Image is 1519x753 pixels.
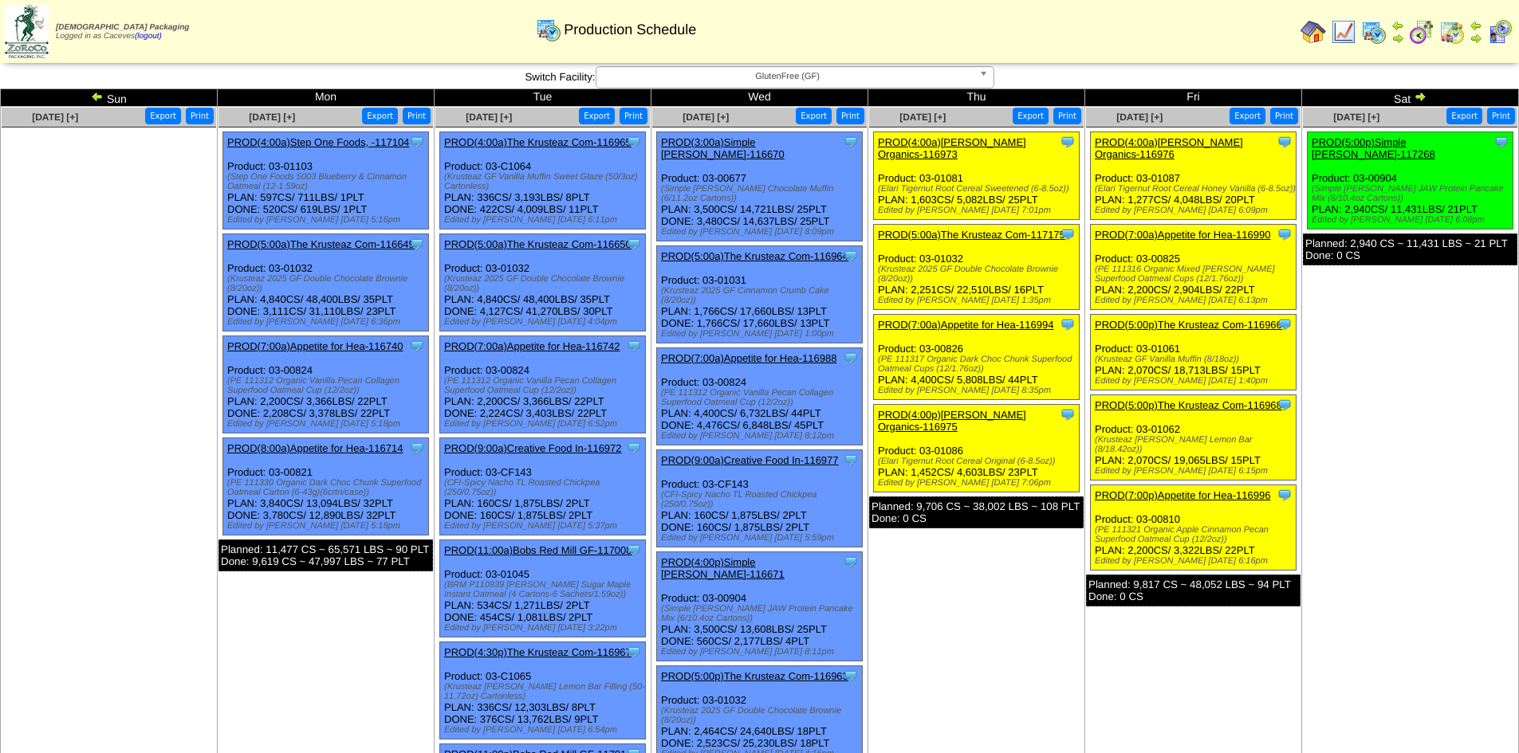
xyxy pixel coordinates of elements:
[683,112,729,123] a: [DATE] [+]
[1470,32,1482,45] img: arrowright.gif
[1091,315,1297,390] div: Product: 03-01061 PLAN: 2,070CS / 18,713LBS / 15PLT
[564,22,696,38] span: Production Schedule
[56,23,189,41] span: Logged in as Caceves
[1391,19,1404,32] img: arrowleft.gif
[1013,108,1049,124] button: Export
[1086,575,1301,606] div: Planned: 9,817 CS ~ 48,052 LBS ~ 94 PLT Done: 0 CS
[409,440,425,456] img: Tooltip
[1277,487,1293,503] img: Tooltip
[1277,316,1293,332] img: Tooltip
[1091,485,1297,571] div: Product: 03-00810 PLAN: 2,200CS / 3,322LBS / 22PLT
[223,336,429,433] div: Product: 03-00824 PLAN: 2,200CS / 3,366LBS / 22PLT DONE: 2,208CS / 3,378LBS / 22PLT
[661,184,862,203] div: (Simple [PERSON_NAME] Chocolate Muffin (6/11.2oz Cartons))
[1095,525,1296,544] div: (PE 111321 Organic Apple Cinnamon Pecan Superfood Oatmeal Cup (12/2oz))
[444,215,645,225] div: Edited by [PERSON_NAME] [DATE] 6:11pm
[1095,435,1296,454] div: (Krusteaz [PERSON_NAME] Lemon Bar (8/18.42oz))
[227,172,428,191] div: (Step One Foods 5003 Blueberry & Cinnamon Oatmeal (12-1.59oz)
[444,340,620,352] a: PROD(7:00a)Appetite for Hea-116742
[878,386,1079,395] div: Edited by [PERSON_NAME] [DATE] 8:35pm
[466,112,512,123] span: [DATE] [+]
[878,409,1026,433] a: PROD(4:00p)[PERSON_NAME] Organics-116975
[1060,134,1076,150] img: Tooltip
[626,338,642,354] img: Tooltip
[1095,376,1296,386] div: Edited by [PERSON_NAME] [DATE] 1:40pm
[440,336,646,433] div: Product: 03-00824 PLAN: 2,200CS / 3,366LBS / 22PLT DONE: 2,224CS / 3,403LBS / 22PLT
[440,438,646,535] div: Product: 03-CF143 PLAN: 160CS / 1,875LBS / 2PLT DONE: 160CS / 1,875LBS / 2PLT
[1487,108,1515,124] button: Print
[444,682,645,701] div: (Krusteaz [PERSON_NAME] Lemon Bar Filling (50-11.72oz) Cartonless)
[661,329,862,339] div: Edited by [PERSON_NAME] [DATE] 1:00pm
[223,438,429,535] div: Product: 03-00821 PLAN: 3,840CS / 13,094LBS / 32PLT DONE: 3,780CS / 12,890LBS / 32PLT
[1303,233,1517,265] div: Planned: 2,940 CS ~ 11,431 LBS ~ 21 PLT Done: 0 CS
[579,108,615,124] button: Export
[227,340,403,352] a: PROD(7:00a)Appetite for Hea-116740
[91,90,104,103] img: arrowleft.gif
[1095,265,1296,284] div: (PE 111316 Organic Mixed [PERSON_NAME] Superfood Oatmeal Cups (12/1.76oz))
[32,112,78,123] span: [DATE] [+]
[878,206,1079,215] div: Edited by [PERSON_NAME] [DATE] 7:01pm
[218,539,433,571] div: Planned: 11,477 CS ~ 65,571 LBS ~ 90 PLT Done: 9,619 CS ~ 47,997 LBS ~ 77 PLT
[620,108,647,124] button: Print
[1333,112,1379,123] span: [DATE] [+]
[1312,215,1513,225] div: Edited by [PERSON_NAME] [DATE] 6:08pm
[1493,134,1509,150] img: Tooltip
[868,89,1085,107] td: Thu
[661,670,848,682] a: PROD(5:00p)The Krusteaz Com-116963
[1053,108,1081,124] button: Print
[661,533,862,543] div: Edited by [PERSON_NAME] [DATE] 5:59pm
[1302,89,1519,107] td: Sat
[1091,225,1297,310] div: Product: 03-00825 PLAN: 2,200CS / 2,904LBS / 22PLT
[661,388,862,407] div: (PE 111312 Organic Vanilla Pecan Collagen Superfood Oatmeal Cup (12/2oz))
[362,108,398,124] button: Export
[440,234,646,331] div: Product: 03-01032 PLAN: 4,840CS / 48,400LBS / 35PLT DONE: 4,127CS / 41,270LBS / 30PLT
[444,646,632,658] a: PROD(4:30p)The Krusteaz Com-116967
[1095,399,1282,411] a: PROD(5:00p)The Krusteaz Com-116968
[1091,132,1297,220] div: Product: 03-01087 PLAN: 1,277CS / 4,048LBS / 20PLT
[1414,90,1427,103] img: arrowright.gif
[1308,132,1513,229] div: Product: 03-00904 PLAN: 2,940CS / 11,431LBS / 21PLT
[878,296,1079,305] div: Edited by [PERSON_NAME] [DATE] 1:35pm
[874,132,1080,220] div: Product: 03-01081 PLAN: 1,603CS / 5,082LBS / 25PLT
[409,338,425,354] img: Tooltip
[1091,395,1297,480] div: Product: 03-01062 PLAN: 2,070CS / 19,065LBS / 15PLT
[1,89,218,107] td: Sun
[1446,108,1482,124] button: Export
[1391,32,1404,45] img: arrowright.gif
[1060,406,1076,422] img: Tooltip
[227,136,409,148] a: PROD(4:00a)Step One Foods, -117104
[661,250,848,262] a: PROD(5:00a)The Krusteaz Com-116964
[1277,226,1293,242] img: Tooltip
[227,419,428,429] div: Edited by [PERSON_NAME] [DATE] 5:18pm
[1301,19,1326,45] img: home.gif
[843,134,859,150] img: Tooltip
[796,108,832,124] button: Export
[227,215,428,225] div: Edited by [PERSON_NAME] [DATE] 5:16pm
[1277,397,1293,413] img: Tooltip
[218,89,435,107] td: Mon
[661,227,862,237] div: Edited by [PERSON_NAME] [DATE] 8:09pm
[657,246,863,343] div: Product: 03-01031 PLAN: 1,766CS / 17,660LBS / 13PLT DONE: 1,766CS / 17,660LBS / 13PLT
[249,112,295,123] a: [DATE] [+]
[843,452,859,468] img: Tooltip
[1312,184,1513,203] div: (Simple [PERSON_NAME] JAW Protein Pancake Mix (6/10.4oz Cartons))
[227,478,428,497] div: (PE 111330 Organic Dark Choc Chunk Superfood Oatmeal Carton (6-43g)(6crtn/case))
[444,580,645,599] div: (BRM P110939 [PERSON_NAME] Sugar Maple Instant Oatmeal (4 Cartons-6 Sachets/1.59oz))
[1470,19,1482,32] img: arrowleft.gif
[444,238,632,250] a: PROD(5:00a)The Krusteaz Com-116650
[444,136,632,148] a: PROD(4:00a)The Krusteaz Com-116965
[626,134,642,150] img: Tooltip
[843,668,859,684] img: Tooltip
[661,604,862,623] div: (Simple [PERSON_NAME] JAW Protein Pancake Mix (6/10.4oz Cartons))
[1487,19,1513,45] img: calendarcustomer.gif
[409,236,425,252] img: Tooltip
[145,108,181,124] button: Export
[227,521,428,531] div: Edited by [PERSON_NAME] [DATE] 5:18pm
[186,108,214,124] button: Print
[1116,112,1163,123] a: [DATE] [+]
[435,89,651,107] td: Tue
[899,112,946,123] span: [DATE] [+]
[444,274,645,293] div: (Krusteaz 2025 GF Double Chocolate Brownie (8/20oz))
[878,457,1079,466] div: (Elari Tigernut Root Cereal Original (6-8.5oz))
[657,132,863,241] div: Product: 03-00677 PLAN: 3,500CS / 14,721LBS / 25PLT DONE: 3,480CS / 14,637LBS / 25PLT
